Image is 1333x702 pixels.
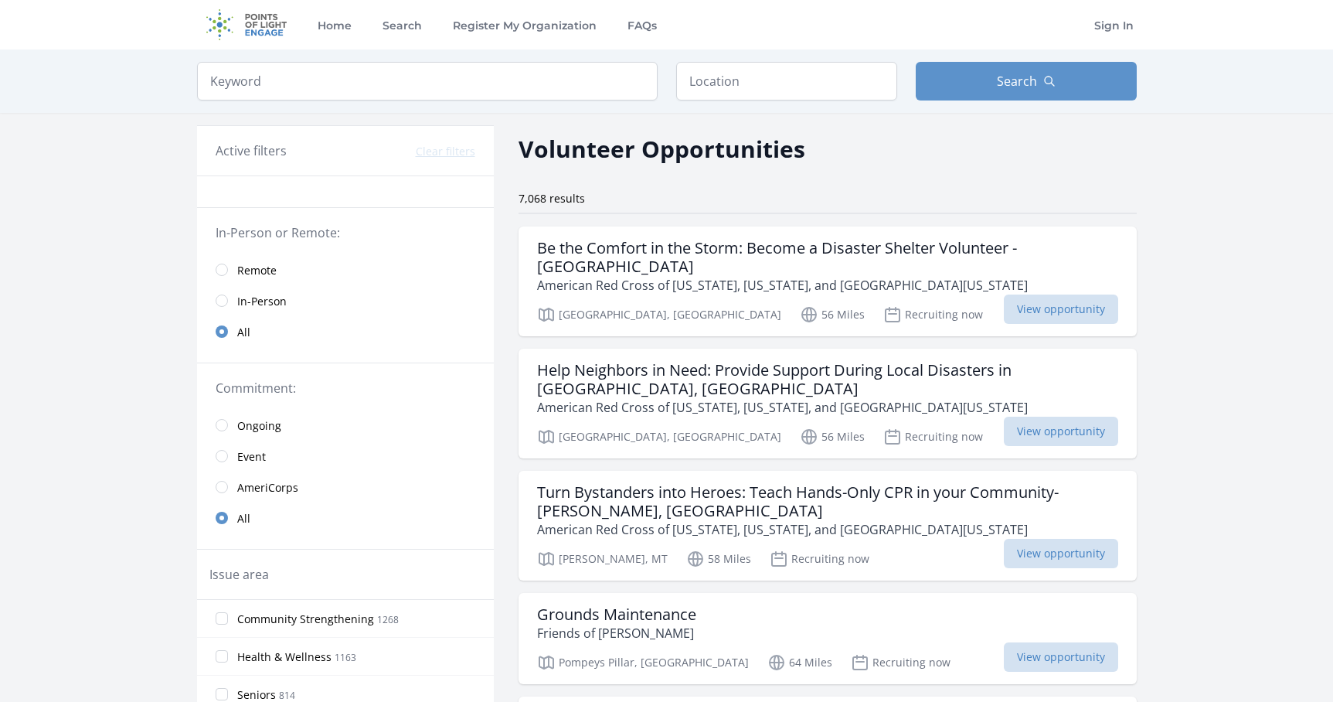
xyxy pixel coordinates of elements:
[216,688,228,700] input: Seniors 814
[335,651,356,664] span: 1163
[197,503,494,533] a: All
[416,144,475,159] button: Clear filters
[237,511,250,526] span: All
[237,263,277,278] span: Remote
[197,472,494,503] a: AmeriCorps
[537,605,696,624] h3: Grounds Maintenance
[1004,295,1118,324] span: View opportunity
[916,62,1137,101] button: Search
[519,593,1137,684] a: Grounds Maintenance Friends of [PERSON_NAME] Pompeys Pillar, [GEOGRAPHIC_DATA] 64 Miles Recruitin...
[209,565,269,584] legend: Issue area
[216,650,228,663] input: Health & Wellness 1163
[519,191,585,206] span: 7,068 results
[1004,417,1118,446] span: View opportunity
[537,305,781,324] p: [GEOGRAPHIC_DATA], [GEOGRAPHIC_DATA]
[676,62,897,101] input: Location
[883,305,983,324] p: Recruiting now
[279,689,295,702] span: 814
[237,649,332,665] span: Health & Wellness
[197,316,494,347] a: All
[767,653,832,672] p: 64 Miles
[537,624,696,642] p: Friends of [PERSON_NAME]
[800,305,865,324] p: 56 Miles
[237,480,298,496] span: AmeriCorps
[537,428,781,446] p: [GEOGRAPHIC_DATA], [GEOGRAPHIC_DATA]
[1004,642,1118,672] span: View opportunity
[197,441,494,472] a: Event
[216,379,475,397] legend: Commitment:
[237,612,374,627] span: Community Strengthening
[519,227,1137,336] a: Be the Comfort in the Storm: Become a Disaster Shelter Volunteer - [GEOGRAPHIC_DATA] American Red...
[237,325,250,340] span: All
[197,62,658,101] input: Keyword
[216,612,228,625] input: Community Strengthening 1268
[197,254,494,285] a: Remote
[197,285,494,316] a: In-Person
[537,239,1118,276] h3: Be the Comfort in the Storm: Become a Disaster Shelter Volunteer - [GEOGRAPHIC_DATA]
[216,141,287,160] h3: Active filters
[770,550,869,568] p: Recruiting now
[197,410,494,441] a: Ongoing
[537,483,1118,520] h3: Turn Bystanders into Heroes: Teach Hands-Only CPR in your Community- [PERSON_NAME], [GEOGRAPHIC_D...
[237,418,281,434] span: Ongoing
[686,550,751,568] p: 58 Miles
[519,349,1137,458] a: Help Neighbors in Need: Provide Support During Local Disasters in [GEOGRAPHIC_DATA], [GEOGRAPHIC_...
[537,276,1118,295] p: American Red Cross of [US_STATE], [US_STATE], and [GEOGRAPHIC_DATA][US_STATE]
[883,428,983,446] p: Recruiting now
[519,131,805,166] h2: Volunteer Opportunities
[997,72,1037,90] span: Search
[216,223,475,242] legend: In-Person or Remote:
[537,520,1118,539] p: American Red Cross of [US_STATE], [US_STATE], and [GEOGRAPHIC_DATA][US_STATE]
[377,613,399,626] span: 1268
[537,361,1118,398] h3: Help Neighbors in Need: Provide Support During Local Disasters in [GEOGRAPHIC_DATA], [GEOGRAPHIC_...
[519,471,1137,581] a: Turn Bystanders into Heroes: Teach Hands-Only CPR in your Community- [PERSON_NAME], [GEOGRAPHIC_D...
[800,428,865,446] p: 56 Miles
[237,449,266,465] span: Event
[537,653,749,672] p: Pompeys Pillar, [GEOGRAPHIC_DATA]
[851,653,950,672] p: Recruiting now
[537,398,1118,417] p: American Red Cross of [US_STATE], [US_STATE], and [GEOGRAPHIC_DATA][US_STATE]
[537,550,668,568] p: [PERSON_NAME], MT
[1004,539,1118,568] span: View opportunity
[237,294,287,309] span: In-Person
